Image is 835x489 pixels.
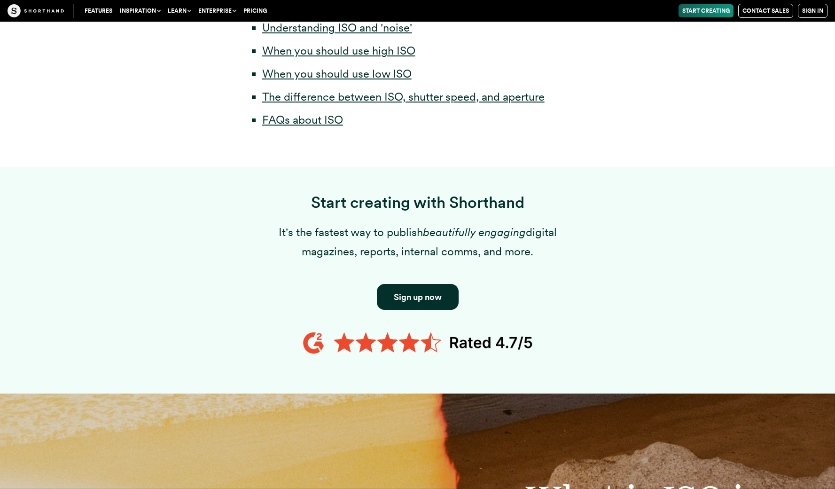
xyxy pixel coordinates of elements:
[303,329,533,357] img: 4.7 orange stars lined up in a row with the text G2 rated 4.7/5
[262,44,415,57] a: When you should use high ISO
[262,67,412,80] a: When you should use low ISO
[240,4,271,17] a: Pricing
[116,4,164,17] button: Inspiration
[738,4,793,18] a: Contact Sales
[81,4,116,17] a: Features
[423,225,526,239] em: beautifully engaging
[253,223,582,261] p: It's the fastest way to publish digital magazines, reports, internal comms, and more.
[262,21,412,34] a: Understanding ISO and 'noise'
[8,4,64,17] img: The Craft
[377,284,459,310] a: Button to click through to Shorthand's signup section.
[253,193,582,212] h3: Start creating with Shorthand
[798,4,827,18] a: Sign in
[195,4,240,17] button: Enterprise
[262,113,343,126] a: FAQs about ISO
[679,4,734,17] a: Start Creating
[164,4,195,17] button: Learn
[262,90,545,103] a: The difference between ISO, shutter speed, and aperture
